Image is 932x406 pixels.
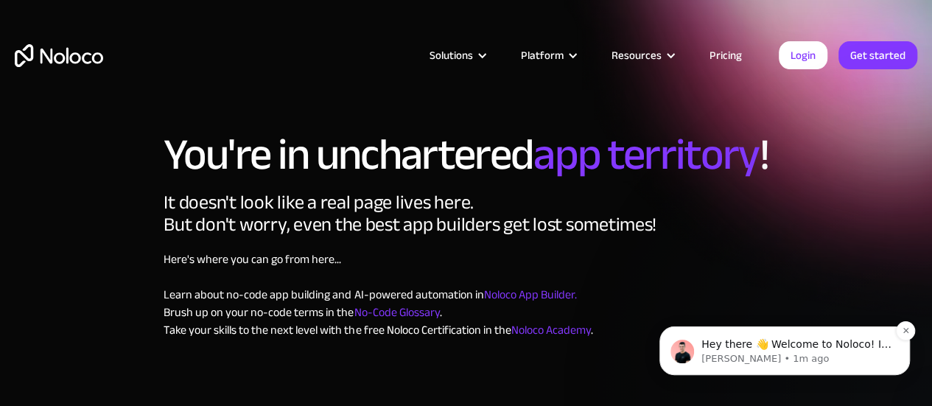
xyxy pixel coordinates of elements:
[354,301,439,323] a: No-Code Glossary
[779,41,827,69] a: Login
[838,41,917,69] a: Get started
[164,133,768,177] h1: You're in unchartered !
[22,92,273,141] div: message notification from Darragh, 1m ago. Hey there 👋 Welcome to Noloco! If you have any questio...
[511,319,590,341] a: Noloco Academy
[164,192,656,236] div: It doesn't look like a real page lives here. But don't worry, even the best app builders get lost...
[64,118,254,131] p: Message from Darragh, sent 1m ago
[411,46,502,65] div: Solutions
[691,46,760,65] a: Pricing
[533,113,759,196] span: app territory
[164,251,592,339] p: Here's where you can go from here... Learn about no-code app building and AI-powered automation i...
[502,46,593,65] div: Platform
[33,105,57,129] img: Profile image for Darragh
[521,46,564,65] div: Platform
[483,284,576,306] a: Noloco App Builder.
[593,46,691,65] div: Resources
[64,104,254,160] span: Hey there 👋 Welcome to Noloco! If you have any questions, just reply to this message. [GEOGRAPHIC...
[259,87,278,106] button: Dismiss notification
[15,44,103,67] a: home
[430,46,473,65] div: Solutions
[637,234,932,399] iframe: Intercom notifications message
[612,46,662,65] div: Resources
